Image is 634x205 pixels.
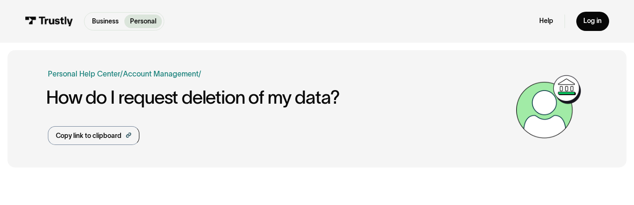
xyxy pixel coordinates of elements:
[120,68,123,80] div: /
[56,131,122,141] div: Copy link to clipboard
[539,17,553,25] a: Help
[123,70,199,78] a: Account Management
[48,68,120,80] a: Personal Help Center
[46,87,511,107] h1: How do I request deletion of my data?
[92,16,119,26] p: Business
[199,68,201,80] div: /
[576,12,610,31] a: Log in
[583,17,602,25] div: Log in
[86,15,124,28] a: Business
[124,15,162,28] a: Personal
[48,126,139,145] a: Copy link to clipboard
[130,16,156,26] p: Personal
[25,16,73,27] img: Trustly Logo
